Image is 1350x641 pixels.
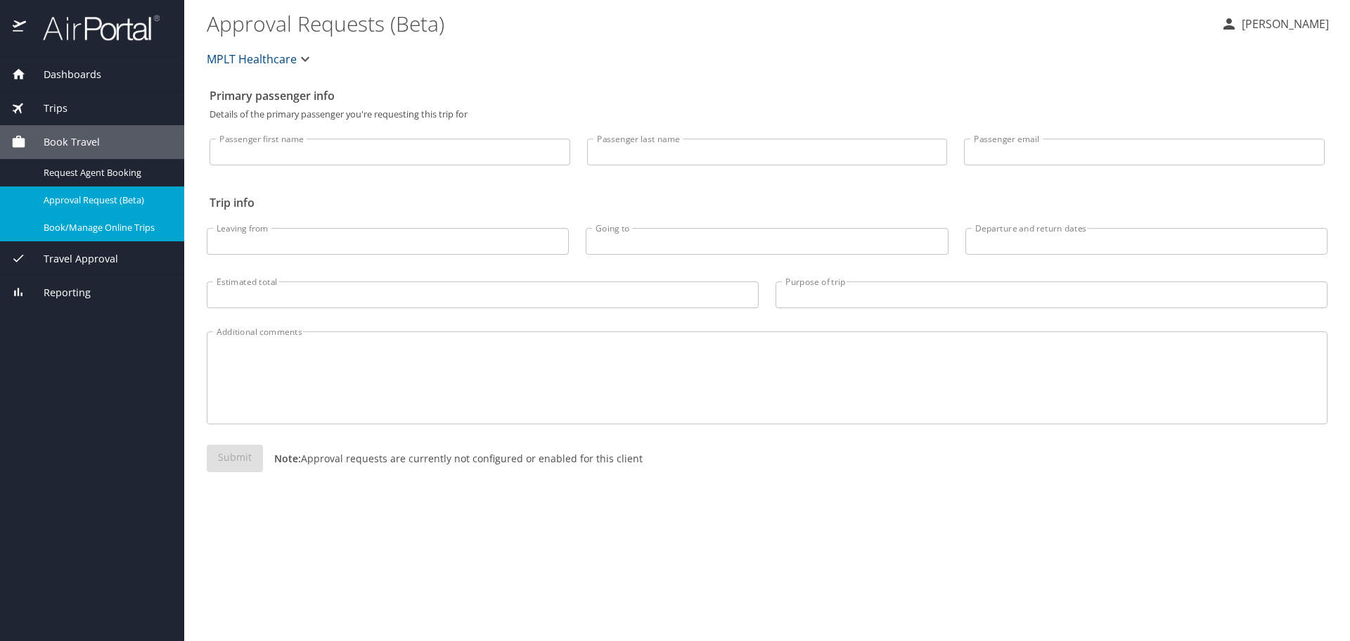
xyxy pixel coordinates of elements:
[210,191,1325,214] h2: Trip info
[207,1,1209,45] h1: Approval Requests (Beta)
[1237,15,1329,32] p: [PERSON_NAME]
[207,49,297,69] span: MPLT Healthcare
[26,251,118,267] span: Travel Approval
[44,193,167,207] span: Approval Request (Beta)
[27,14,160,42] img: airportal-logo.png
[13,14,27,42] img: icon-airportal.png
[1215,11,1335,37] button: [PERSON_NAME]
[263,451,643,466] p: Approval requests are currently not configured or enabled for this client
[44,166,167,179] span: Request Agent Booking
[26,101,67,116] span: Trips
[44,221,167,234] span: Book/Manage Online Trips
[210,110,1325,119] p: Details of the primary passenger you're requesting this trip for
[274,452,301,465] strong: Note:
[26,134,100,150] span: Book Travel
[26,67,101,82] span: Dashboards
[26,285,91,300] span: Reporting
[201,45,319,73] button: MPLT Healthcare
[210,84,1325,107] h2: Primary passenger info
